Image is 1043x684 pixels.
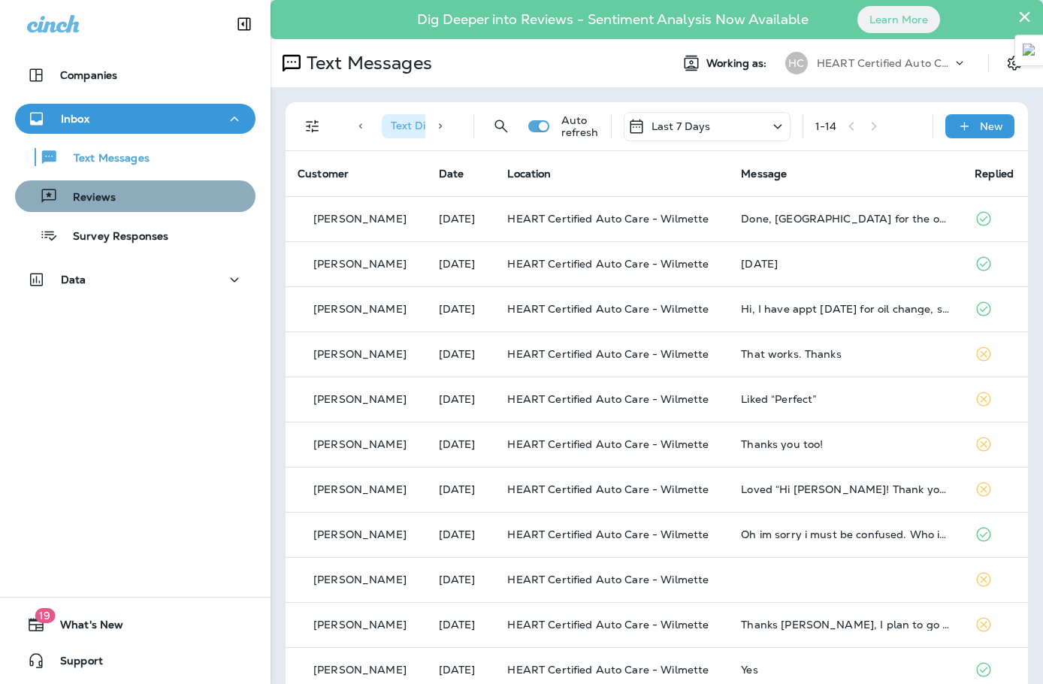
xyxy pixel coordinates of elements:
p: Sep 25, 2025 08:57 AM [439,574,484,586]
p: Last 7 Days [651,120,711,132]
p: Auto refresh [561,114,599,138]
p: Sep 22, 2025 04:18 PM [439,664,484,676]
button: Settings [1001,50,1028,77]
div: Thanks Frank, I plan to go to you guys first! [741,619,951,631]
div: Hi, I have appt tomorrow for oil change, so I'll use the freebie then . Thanks!! [741,303,951,315]
p: Companies [60,69,117,81]
p: HEART Certified Auto Care [817,57,952,69]
p: Sep 25, 2025 09:09 AM [439,528,484,540]
span: HEART Certified Auto Care - Wilmette [507,483,709,496]
p: Sep 26, 2025 11:37 AM [439,258,484,270]
p: Inbox [61,113,89,125]
button: Text Messages [15,141,255,173]
span: HEART Certified Auto Care - Wilmette [507,573,709,586]
p: [PERSON_NAME] [313,574,407,586]
p: Sep 25, 2025 09:09 AM [439,483,484,495]
p: [PERSON_NAME] [313,664,407,676]
p: [PERSON_NAME] [313,213,407,225]
p: Dig Deeper into Reviews - Sentiment Analysis Now Available [373,17,852,22]
p: [PERSON_NAME] [313,348,407,360]
span: Message [741,167,787,180]
span: HEART Certified Auto Care - Wilmette [507,212,709,225]
p: [PERSON_NAME] [313,258,407,270]
p: Sep 25, 2025 01:58 PM [439,303,484,315]
p: [PERSON_NAME] [313,303,407,315]
p: New [980,120,1003,132]
p: Sep 25, 2025 09:17 AM [439,438,484,450]
p: [PERSON_NAME] [313,483,407,495]
p: [PERSON_NAME] [313,393,407,405]
button: Inbox [15,104,255,134]
div: Liked “Perfect” [741,393,951,405]
p: Sep 25, 2025 09:38 AM [439,393,484,405]
button: Support [15,646,255,676]
p: Survey Responses [58,230,168,244]
img: Detect Auto [1023,44,1036,57]
button: Learn More [857,6,940,33]
button: Reviews [15,180,255,212]
p: Reviews [58,191,116,205]
p: [PERSON_NAME] [313,438,407,450]
p: Text Messages [59,152,150,166]
p: [PERSON_NAME] [313,619,407,631]
button: 19What's New [15,610,255,640]
button: Close [1017,5,1032,29]
span: Text Direction : Incoming [391,119,510,132]
span: HEART Certified Auto Care - Wilmette [507,392,709,406]
div: Today [741,258,951,270]
span: Date [439,167,464,180]
p: Data [61,274,86,286]
div: Done, tx for the opportunity [741,213,951,225]
span: Customer [298,167,349,180]
span: HEART Certified Auto Care - Wilmette [507,618,709,631]
p: Sep 26, 2025 03:58 PM [439,213,484,225]
span: Location [507,167,551,180]
p: Text Messages [301,52,432,74]
button: Data [15,265,255,295]
span: What's New [45,619,123,637]
span: 19 [35,608,55,623]
button: Search Messages [486,111,516,141]
div: Text Direction:Incoming [382,114,535,138]
span: HEART Certified Auto Care - Wilmette [507,437,709,451]
button: Collapse Sidebar [223,9,265,39]
button: Companies [15,60,255,90]
div: Yes [741,664,951,676]
span: HEART Certified Auto Care - Wilmette [507,257,709,271]
span: Replied [975,167,1014,180]
span: HEART Certified Auto Care - Wilmette [507,302,709,316]
span: HEART Certified Auto Care - Wilmette [507,347,709,361]
button: Filters [298,111,328,141]
div: That works. Thanks [741,348,951,360]
div: Loved “Hi Meredith! Thank you so much for choosing HEART Certified Auto Care - Wilmette. We know ... [741,483,951,495]
div: 1 - 14 [815,120,837,132]
span: Support [45,655,103,673]
button: Survey Responses [15,219,255,251]
span: Working as: [706,57,770,70]
p: Sep 25, 2025 11:07 AM [439,348,484,360]
p: Sep 23, 2025 06:12 PM [439,619,484,631]
span: HEART Certified Auto Care - Wilmette [507,663,709,676]
div: Thanks you too! [741,438,951,450]
p: [PERSON_NAME] [313,528,407,540]
div: HC [785,52,808,74]
div: Oh im sorry i must be confused. Who is this? [741,528,951,540]
span: HEART Certified Auto Care - Wilmette [507,528,709,541]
